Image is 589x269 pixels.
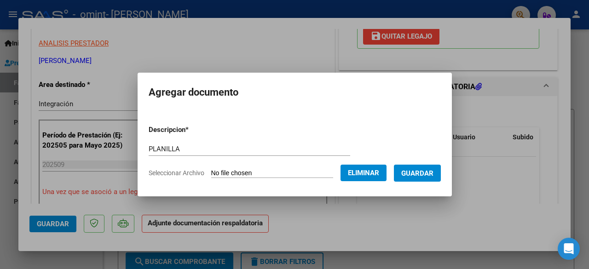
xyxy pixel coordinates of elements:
[394,165,441,182] button: Guardar
[558,238,580,260] div: Open Intercom Messenger
[348,169,379,177] span: Eliminar
[341,165,387,181] button: Eliminar
[149,84,441,101] h2: Agregar documento
[401,169,433,177] span: Guardar
[149,125,237,135] p: Descripcion
[149,169,204,177] span: Seleccionar Archivo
